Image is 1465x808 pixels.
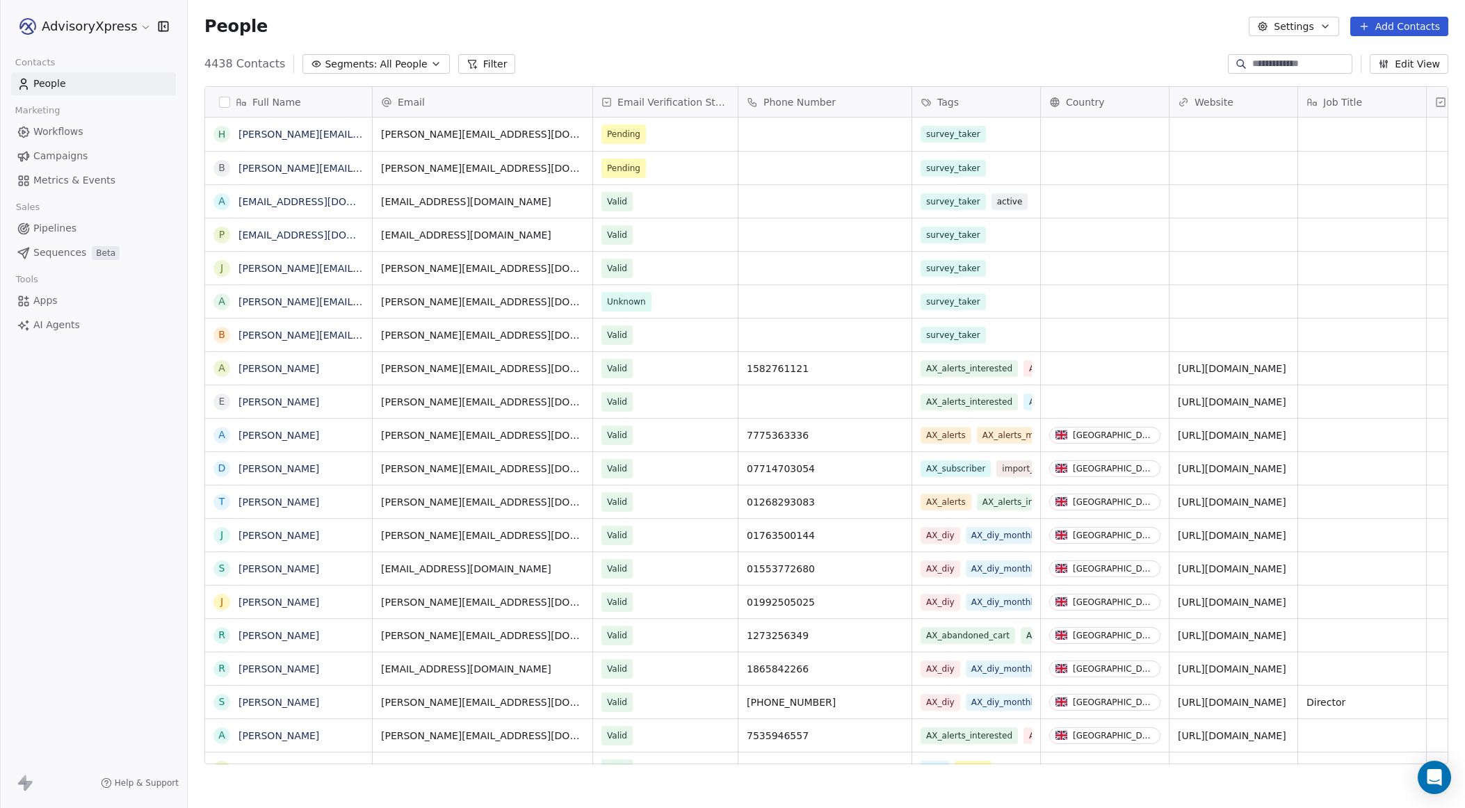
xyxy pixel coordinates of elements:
a: [PERSON_NAME][EMAIL_ADDRESS][DOMAIN_NAME] [238,296,489,307]
a: Workflows [11,120,176,143]
div: S [219,695,225,709]
span: AX_diy [921,694,960,711]
a: Campaigns [11,145,176,168]
a: [PERSON_NAME] [238,763,319,775]
span: Valid [607,695,627,709]
a: [PERSON_NAME] [238,496,319,508]
span: Valid [607,328,627,342]
span: 1273256349 [747,629,903,643]
span: [PERSON_NAME][EMAIL_ADDRESS][DOMAIN_NAME] [381,362,584,375]
a: [URL][DOMAIN_NAME] [1178,496,1286,508]
span: People [33,76,66,91]
a: [URL][DOMAIN_NAME] [1178,396,1286,407]
span: Sequences [33,245,86,260]
span: Director [1306,695,1418,709]
div: [GEOGRAPHIC_DATA] [1073,731,1154,741]
span: Apps [33,293,58,308]
span: Valid [607,228,627,242]
span: [PHONE_NUMBER] [747,762,903,776]
span: active [991,193,1028,210]
div: Phone Number [738,87,912,117]
span: new [921,761,949,777]
span: AI Agents [33,318,80,332]
span: Job Title [1323,95,1362,109]
div: [GEOGRAPHIC_DATA] [1073,597,1154,607]
span: [PERSON_NAME][EMAIL_ADDRESS][DOMAIN_NAME] [381,729,584,743]
div: E [219,394,225,409]
div: Job Title [1298,87,1426,117]
span: [EMAIL_ADDRESS][DOMAIN_NAME] [381,562,584,576]
a: [URL][DOMAIN_NAME] [1178,630,1286,641]
span: Pipelines [33,221,76,236]
span: Valid [607,462,627,476]
a: AI Agents [11,314,176,337]
span: [PERSON_NAME][EMAIL_ADDRESS][DOMAIN_NAME] [381,395,584,409]
span: Website [1195,95,1233,109]
span: survey_taker [921,293,986,310]
span: Beta [92,246,120,260]
a: [PERSON_NAME][EMAIL_ADDRESS][DOMAIN_NAME] [238,330,489,341]
a: [PERSON_NAME] [238,463,319,474]
span: People [204,16,268,37]
span: [PERSON_NAME][EMAIL_ADDRESS][DOMAIN_NAME] [381,629,584,643]
div: J [220,528,223,542]
div: [GEOGRAPHIC_DATA] [1073,464,1154,474]
span: All People [380,57,427,72]
span: Phone Number [763,95,836,109]
div: [GEOGRAPHIC_DATA] [1073,430,1154,440]
a: [URL][DOMAIN_NAME] [1178,430,1286,441]
span: AX_diy [921,594,960,611]
span: [PERSON_NAME][EMAIL_ADDRESS][DOMAIN_NAME] [381,127,584,141]
span: survey_taker [921,193,986,210]
div: Email Verification Status [593,87,738,117]
span: survey_taker [921,260,986,277]
span: Valid [607,395,627,409]
span: [PERSON_NAME][EMAIL_ADDRESS][DOMAIN_NAME] [381,462,584,476]
a: Metrics & Events [11,169,176,192]
button: AdvisoryXpress [17,15,148,38]
span: AX_alerts [921,427,971,444]
div: [GEOGRAPHIC_DATA] [1073,564,1154,574]
span: Tags [937,95,959,109]
span: Valid [607,528,627,542]
a: [URL][DOMAIN_NAME] [1178,763,1286,775]
a: [PERSON_NAME] [238,363,319,374]
span: 1865842266 [747,662,903,676]
div: j [220,261,223,275]
div: Tags [912,87,1040,117]
span: AX_diy [921,560,960,577]
a: Pipelines [11,217,176,240]
span: [PERSON_NAME][EMAIL_ADDRESS][DOMAIN_NAME] [381,528,584,542]
span: Full Name [252,95,301,109]
a: [PERSON_NAME][EMAIL_ADDRESS][DOMAIN_NAME] [238,163,489,174]
div: Open Intercom Messenger [1418,761,1451,794]
span: AX_alerts_interested [921,727,1018,744]
span: AX_diy_monthly [966,661,1044,677]
div: J [220,595,223,609]
span: Email Verification Status [617,95,729,109]
a: [URL][DOMAIN_NAME] [1178,697,1286,708]
div: A [218,361,225,375]
div: grid [205,118,373,765]
div: Full Name [205,87,372,117]
a: [PERSON_NAME] [238,630,319,641]
a: [PERSON_NAME] [238,396,319,407]
span: survey_taker [921,327,986,344]
span: [PERSON_NAME][EMAIL_ADDRESS][PERSON_NAME][DOMAIN_NAME] [381,762,584,776]
div: S [219,761,225,776]
a: [EMAIL_ADDRESS][DOMAIN_NAME] [238,229,409,241]
a: [PERSON_NAME][EMAIL_ADDRESS][DOMAIN_NAME] [238,263,489,274]
a: [URL][DOMAIN_NAME] [1178,663,1286,674]
span: 01553772680 [747,562,903,576]
span: AX_alerts_interested [921,394,1018,410]
a: SequencesBeta [11,241,176,264]
a: [URL][DOMAIN_NAME] [1178,730,1286,741]
a: [EMAIL_ADDRESS][DOMAIN_NAME] [238,196,409,207]
div: [GEOGRAPHIC_DATA] [1073,664,1154,674]
a: [URL][DOMAIN_NAME] [1178,563,1286,574]
a: [URL][DOMAIN_NAME] [1178,463,1286,474]
span: [PERSON_NAME][EMAIL_ADDRESS][DOMAIN_NAME] [381,595,584,609]
span: import_K_20250513 [996,460,1092,477]
span: [EMAIL_ADDRESS][DOMAIN_NAME] [381,195,584,209]
span: [PERSON_NAME][EMAIL_ADDRESS][DOMAIN_NAME] [381,161,584,175]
